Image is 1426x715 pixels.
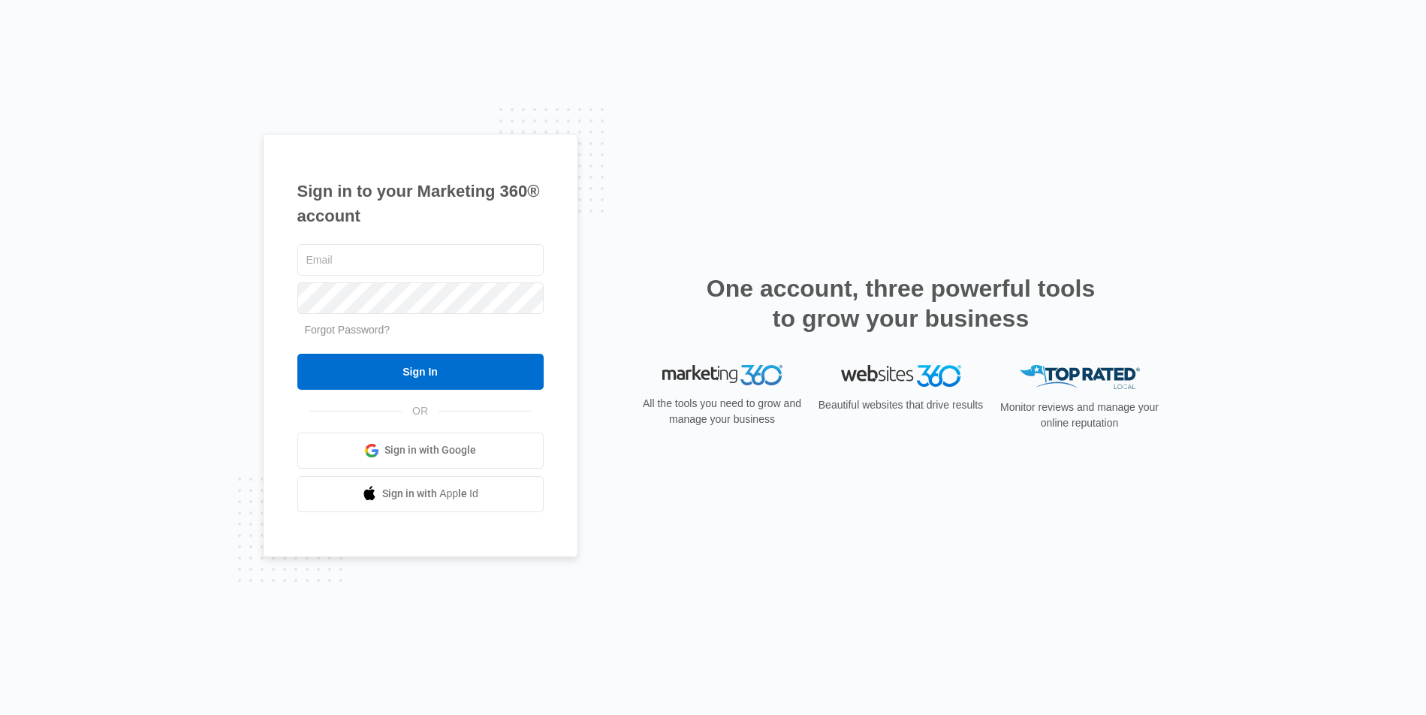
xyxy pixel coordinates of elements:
[305,324,390,336] a: Forgot Password?
[297,433,544,469] a: Sign in with Google
[297,179,544,228] h1: Sign in to your Marketing 360® account
[382,486,478,502] span: Sign in with Apple Id
[384,442,476,458] span: Sign in with Google
[297,354,544,390] input: Sign In
[638,396,806,427] p: All the tools you need to grow and manage your business
[297,476,544,512] a: Sign in with Apple Id
[702,273,1100,333] h2: One account, three powerful tools to grow your business
[996,400,1164,431] p: Monitor reviews and manage your online reputation
[662,365,782,386] img: Marketing 360
[402,403,439,419] span: OR
[1020,365,1140,390] img: Top Rated Local
[297,244,544,276] input: Email
[817,397,985,413] p: Beautiful websites that drive results
[841,365,961,387] img: Websites 360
